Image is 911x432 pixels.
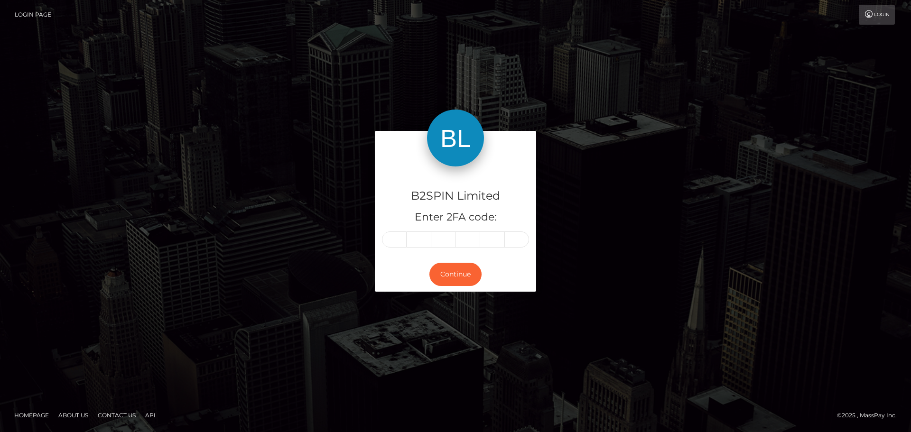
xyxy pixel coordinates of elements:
[141,408,159,423] a: API
[382,210,529,225] h5: Enter 2FA code:
[382,188,529,204] h4: B2SPIN Limited
[859,5,895,25] a: Login
[15,5,51,25] a: Login Page
[429,263,482,286] button: Continue
[837,410,904,421] div: © 2025 , MassPay Inc.
[10,408,53,423] a: Homepage
[427,110,484,166] img: B2SPIN Limited
[55,408,92,423] a: About Us
[94,408,139,423] a: Contact Us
